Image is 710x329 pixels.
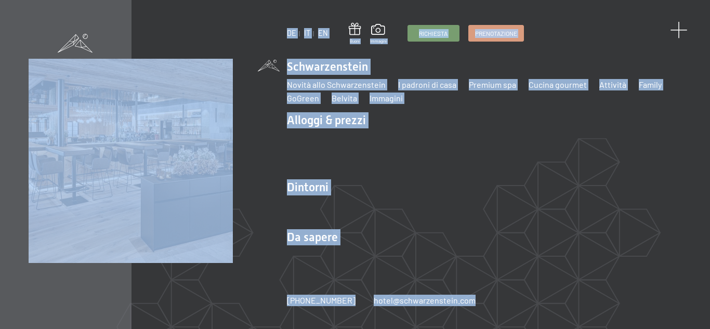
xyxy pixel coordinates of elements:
a: GoGreen [287,93,319,103]
span: Richiesta [419,29,448,38]
a: EN [318,29,328,37]
span: Prenotazione [475,29,517,38]
a: IT [304,29,310,37]
a: Attività [599,80,626,89]
a: Family [639,80,662,89]
a: Immagini [370,24,387,44]
a: Immagini [370,93,403,103]
a: Belvita [332,93,357,103]
a: [PHONE_NUMBER] [287,295,356,306]
span: [PHONE_NUMBER] [287,295,356,305]
a: Prenotazione [469,25,523,41]
span: Buoni [349,38,361,44]
a: I padroni di casa [398,80,456,89]
a: Premium spa [469,80,516,89]
a: Cucina gourmet [529,80,587,89]
a: DE [287,29,296,37]
a: Buoni [349,23,361,44]
span: Immagini [370,38,387,44]
a: Novità allo Schwarzenstein [287,80,386,89]
a: hotel@schwarzenstein.com [374,295,476,306]
a: Richiesta [408,25,459,41]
